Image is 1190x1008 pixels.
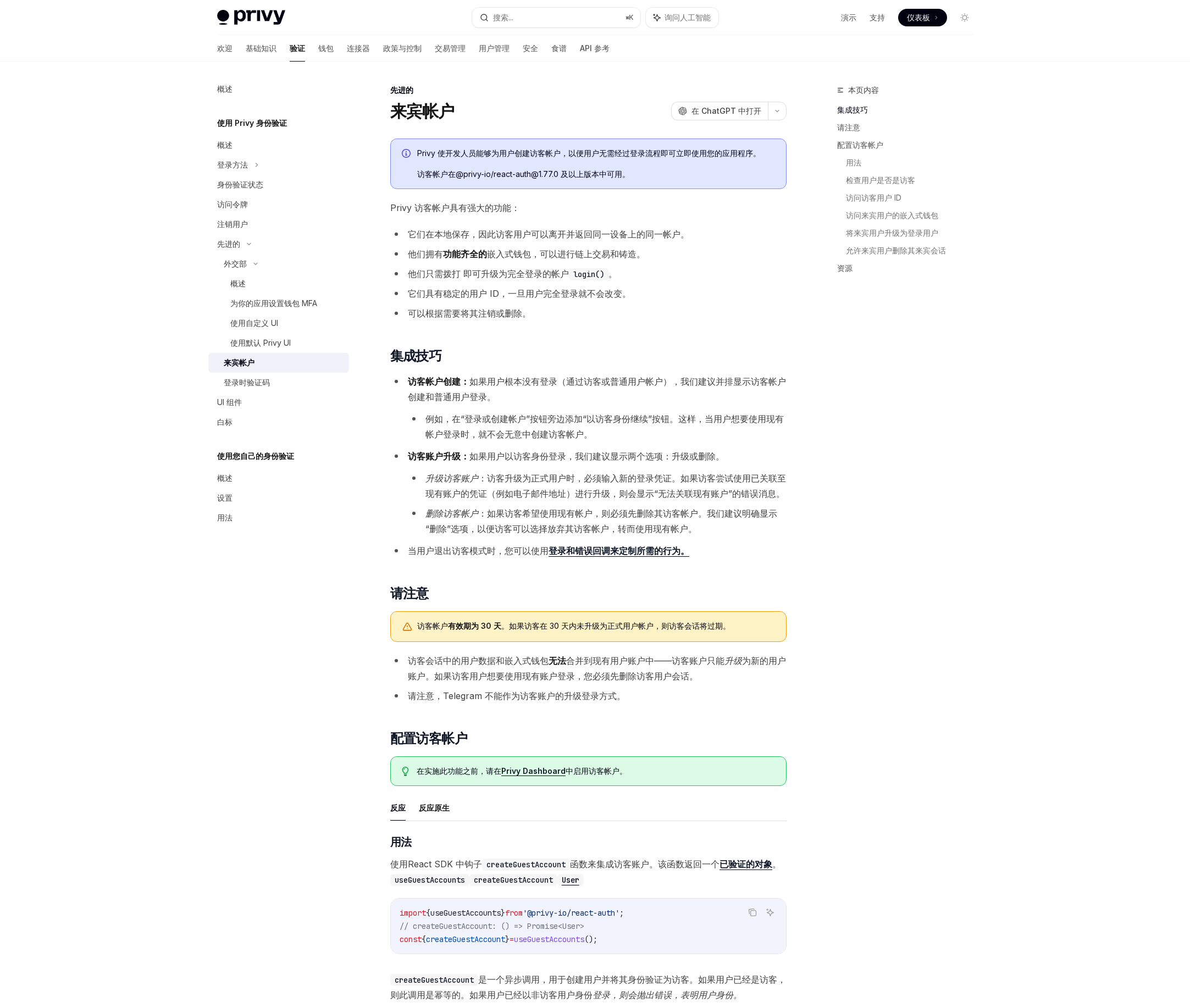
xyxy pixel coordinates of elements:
[383,35,422,62] a: 政策与控制
[837,259,982,277] a: 资源
[870,12,885,23] a: 支持
[217,140,233,149] font: 概述
[505,908,523,918] span: from
[514,934,584,944] span: useGuestAccounts
[510,934,514,944] span: =
[408,376,469,387] font: 访客帐户创建：
[557,874,584,885] a: User
[224,259,247,268] font: 外交部
[408,376,786,402] font: 如果用户根本没有登录（通过访客或普通用户帐户），我们建议并排显示访客帐户创建和普通用户登录。
[217,219,248,229] font: 注销用户
[846,154,982,171] a: 用法
[523,43,538,53] font: 安全
[208,195,349,214] a: 访问令牌
[671,102,768,120] button: 在 ChatGPT 中打开
[846,175,915,185] font: 检查用户是否是访客
[230,279,246,288] font: 概述
[755,859,772,870] a: 对象
[347,43,370,53] font: 连接器
[425,508,777,534] font: ：如果访客希望使用现有帐户，则必须先删除其访客帐户。我们建议明确显示“删除”选项，以便访客可以选择放弃其访客帐户，转而使用现有帐户。
[408,690,626,701] font: 请注意，Telegram 不能作为访客账户的升级登录方式。
[402,767,409,777] svg: 提示
[846,171,982,189] a: 检查用户是否是访客
[837,263,853,273] font: 资源
[956,9,973,26] button: 切换暗模式
[422,934,426,944] span: {
[217,84,233,93] font: 概述
[846,207,982,224] a: 访问来宾用户的嵌入式钱包
[290,43,305,53] font: 验证
[755,859,772,869] font: 对象
[479,35,510,62] a: 用户管理
[208,214,349,234] a: 注销用户
[217,513,233,522] font: 用法
[208,468,349,488] a: 概述
[566,655,724,666] font: 合并到现有用户账户中——访客账户只能
[551,43,567,53] font: 食谱
[408,229,689,240] font: 它们在本地保存，因此访客用户可以离开并返回同一设备上的同一帐户。
[425,508,478,519] font: 删除访客帐户
[217,35,233,62] a: 欢迎
[208,175,349,195] a: 身份验证状态
[208,313,349,333] a: 使用自定义 UI
[837,140,883,149] font: 配置访客帐户
[390,874,469,886] code: useGuestAccounts
[217,451,294,461] font: 使用您自己的身份验证
[408,655,786,682] font: 为新的用户账户。如果访客用户想要使用现有账户登录，您必须先删除访客用户会话。
[425,473,478,484] font: 升级访客账户
[719,859,755,869] font: 已验证的
[390,202,520,213] font: Privy 访客帐户具有强大的功能：
[419,795,450,821] button: 反应原生
[522,989,593,1000] font: 以非访客用户身份
[390,859,408,869] font: 使用
[217,493,233,502] font: 设置
[217,239,240,248] font: 先进的
[549,655,566,666] font: 无法
[501,766,566,776] a: Privy Dashboard
[472,8,640,27] button: 搜索...⌘K
[501,908,505,918] span: }
[419,803,450,812] font: 反应原生
[425,473,786,499] font: ：访客升级为正式用户时，必须输入新的登录凭证。如果访客尝试使用已关联至现有账户的凭证（例如电子邮件地址）进行升级，则会显示“无法关联现有账户”的错误消息。
[217,473,233,483] font: 概述
[208,488,349,508] a: 设置
[318,43,334,53] font: 钱包
[400,908,426,918] span: import
[501,621,730,630] font: 。如果访客在 30 天内未升级为正式用户帐户，则访客会话将过期。
[846,158,861,167] font: 用法
[837,119,982,136] a: 请注意
[593,989,742,1000] font: 登录，则会抛出错误，表明用户身份。
[846,242,982,259] a: 允许来宾用户删除其来宾会话
[448,621,501,630] font: 有效期为 30 天
[846,193,901,202] font: 访问访客用户 ID
[724,655,742,666] font: 升级
[426,934,505,944] span: createGuestAccount
[290,35,305,62] a: 验证
[408,655,549,666] font: 访客会话中的用户数据和嵌入式钱包
[390,803,406,812] font: 反应
[408,268,569,279] font: 他们只需拨打 即可升级为完全登录的帐户
[383,43,422,53] font: 政策与控制
[402,149,413,160] svg: 信息
[208,274,349,293] a: 概述
[208,392,349,412] a: UI 组件
[208,412,349,432] a: 白标
[580,43,610,53] font: API 参考
[208,135,349,155] a: 概述
[217,200,248,209] font: 访问令牌
[469,451,724,462] font: 如果用户以访客身份登录，我们建议显示两个选项：升级或删除。
[619,908,624,918] span: ;
[557,874,584,886] code: User
[208,353,349,373] a: 来宾帐户
[570,859,667,869] font: 函数来集成访客账户。该
[719,859,755,870] a: 已验证的
[408,248,443,259] font: 他们拥有
[217,180,263,189] font: 身份验证状态
[217,397,242,407] font: UI 组件
[846,224,982,242] a: 将来宾用户升级为登录用户
[390,835,412,849] font: 用法
[400,921,584,931] span: // createGuestAccount: () => Promise<User>
[217,10,285,25] img: 灯光标志
[246,43,276,53] font: 基础知识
